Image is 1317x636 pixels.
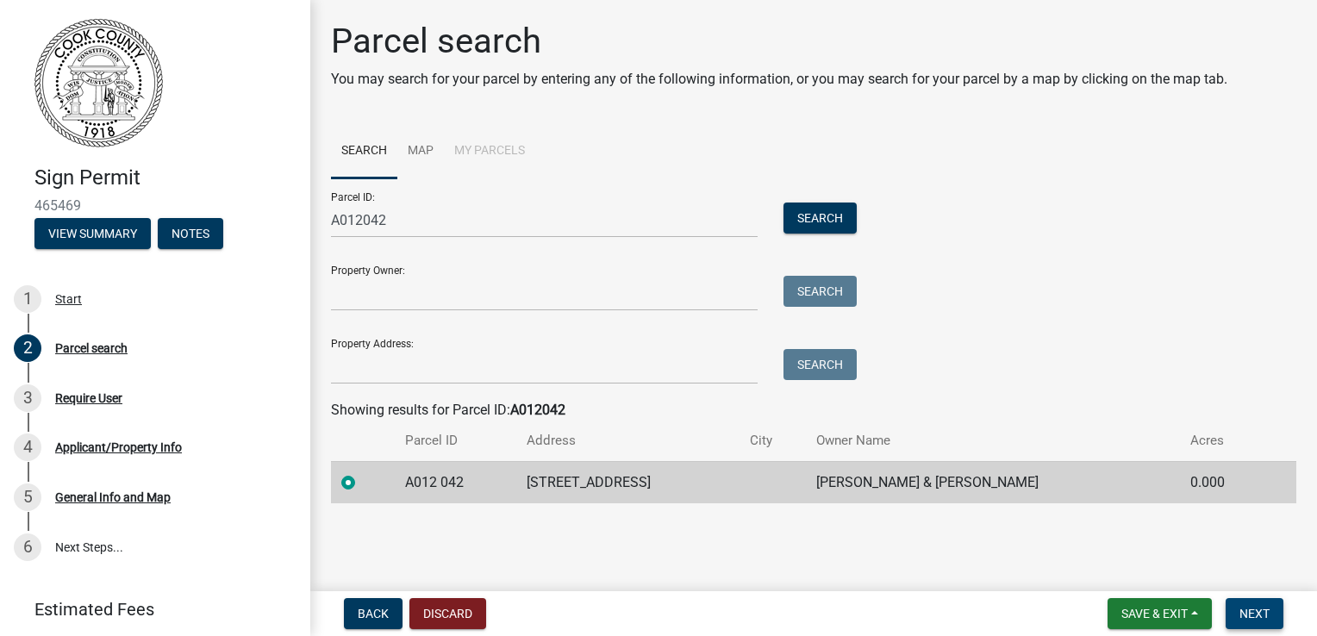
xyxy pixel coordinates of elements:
[34,165,296,190] h4: Sign Permit
[34,228,151,241] wm-modal-confirm: Summary
[1180,461,1264,503] td: 0.000
[516,421,739,461] th: Address
[510,402,565,418] strong: A012042
[34,18,163,147] img: Cook County, Georgia
[1108,598,1212,629] button: Save & Exit
[158,218,223,249] button: Notes
[1226,598,1283,629] button: Next
[358,607,389,620] span: Back
[516,461,739,503] td: [STREET_ADDRESS]
[55,392,122,404] div: Require User
[55,491,171,503] div: General Info and Map
[14,285,41,313] div: 1
[783,349,857,380] button: Search
[1121,607,1188,620] span: Save & Exit
[397,124,444,179] a: Map
[14,384,41,412] div: 3
[395,461,517,503] td: A012 042
[783,276,857,307] button: Search
[1180,421,1264,461] th: Acres
[806,421,1180,461] th: Owner Name
[34,218,151,249] button: View Summary
[409,598,486,629] button: Discard
[14,433,41,461] div: 4
[331,400,1296,421] div: Showing results for Parcel ID:
[14,483,41,511] div: 5
[55,342,128,354] div: Parcel search
[14,533,41,561] div: 6
[806,461,1180,503] td: [PERSON_NAME] & [PERSON_NAME]
[344,598,403,629] button: Back
[331,124,397,179] a: Search
[34,197,276,214] span: 465469
[55,293,82,305] div: Start
[783,203,857,234] button: Search
[158,228,223,241] wm-modal-confirm: Notes
[14,334,41,362] div: 2
[331,69,1227,90] p: You may search for your parcel by entering any of the following information, or you may search fo...
[14,592,283,627] a: Estimated Fees
[740,421,806,461] th: City
[331,21,1227,62] h1: Parcel search
[55,441,182,453] div: Applicant/Property Info
[395,421,517,461] th: Parcel ID
[1239,607,1270,620] span: Next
